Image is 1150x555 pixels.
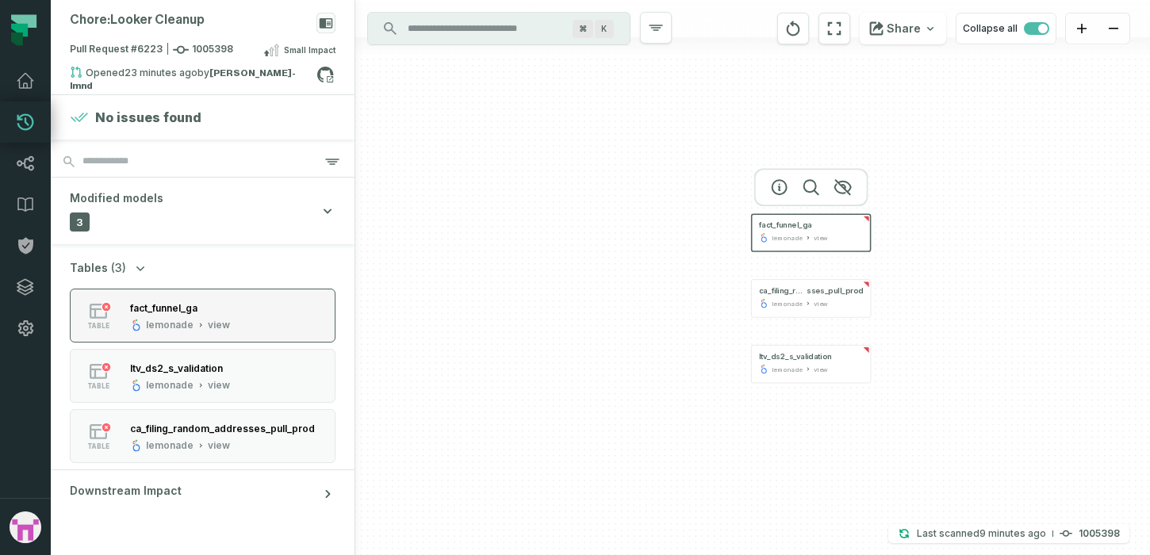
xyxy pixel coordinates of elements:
[125,67,197,78] relative-time: Sep 22, 2025, 3:59 PM EDT
[70,260,108,276] span: Tables
[111,260,126,276] span: (3)
[70,212,90,232] span: 3
[573,20,593,38] span: Press ⌘ + K to focus the search bar
[70,483,182,499] span: Downstream Impact
[130,362,223,374] div: ltv_ds2_s_validation
[888,524,1129,543] button: Last scanned[DATE] 4:13:23 PM1005398
[315,64,335,85] a: View on github
[70,42,233,58] span: Pull Request #6223 1005398
[87,322,109,330] span: table
[146,439,194,452] div: lemonade
[772,298,803,308] div: lemonade
[284,44,335,56] span: Small Impact
[208,439,230,452] div: view
[772,233,803,243] div: lemonade
[772,364,803,373] div: lemonade
[146,379,194,392] div: lemonade
[70,260,148,276] button: Tables(3)
[51,470,355,518] button: Downstream Impact
[759,352,831,362] div: ltv_ds2_s_validation
[130,302,197,314] div: fact_funnel_ga
[759,286,807,296] span: ca_filing_random_addre
[1079,529,1120,538] h4: 1005398
[146,319,194,331] div: lemonade
[70,409,335,463] button: tablelemonadeview
[70,66,316,85] div: Opened by
[70,13,205,28] div: Chore: Looker Cleanup
[87,382,109,390] span: table
[130,423,315,434] div: ca_filing_random_addresses_pull_prod
[70,190,163,206] span: Modified models
[1098,13,1129,44] button: zoom out
[814,364,828,373] div: view
[70,289,335,343] button: tablelemonadeview
[860,13,946,44] button: Share
[87,442,109,450] span: table
[595,20,614,38] span: Press ⌘ + K to focus the search bar
[759,286,863,296] div: ca_filing_random_addresses_pull_prod
[95,108,201,127] h4: No issues found
[807,286,863,296] span: sses_pull_prod
[208,319,230,331] div: view
[208,379,230,392] div: view
[51,178,355,244] button: Modified models3
[956,13,1056,44] button: Collapse all
[759,220,811,230] span: fact_funnel_ga
[979,527,1046,539] relative-time: Sep 22, 2025, 4:13 PM EDT
[814,298,828,308] div: view
[1066,13,1098,44] button: zoom in
[10,511,41,543] img: avatar of gabe-cohen-lmnd
[917,526,1046,542] p: Last scanned
[70,349,335,403] button: tablelemonadeview
[814,233,828,243] div: view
